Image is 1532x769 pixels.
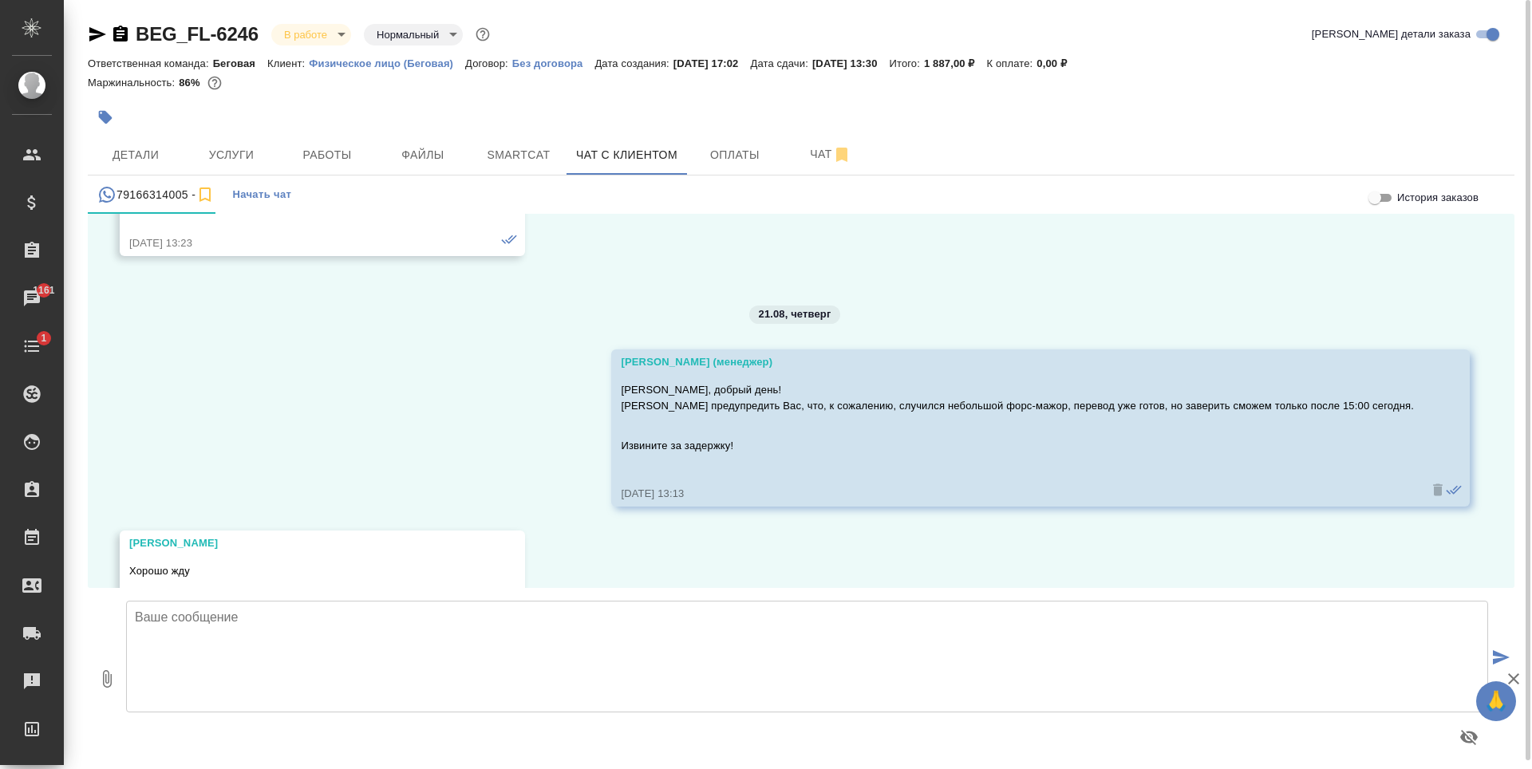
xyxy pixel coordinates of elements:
[621,438,1414,454] p: Извините за задержку!
[512,56,595,69] a: Без договора
[621,354,1414,370] div: [PERSON_NAME] (менеджер)
[129,235,469,251] div: [DATE] 13:23
[97,185,215,205] div: 79166314005 (Ольга) - (undefined)
[309,56,465,69] a: Физическое лицо (Беговая)
[621,486,1414,502] div: [DATE] 13:13
[465,57,512,69] p: Договор:
[213,57,267,69] p: Беговая
[136,23,259,45] a: BEG_FL-6246
[224,175,299,214] button: Начать чат
[576,145,677,165] span: Чат с клиентом
[1476,681,1516,721] button: 🙏
[88,25,107,44] button: Скопировать ссылку для ЯМессенджера
[924,57,987,69] p: 1 887,00 ₽
[697,145,773,165] span: Оплаты
[1036,57,1079,69] p: 0,00 ₽
[480,145,557,165] span: Smartcat
[987,57,1037,69] p: К оплате:
[88,57,213,69] p: Ответственная команда:
[271,24,351,45] div: В работе
[372,28,444,41] button: Нормальный
[232,186,291,204] span: Начать чат
[129,563,469,579] p: Хорошо жду
[385,145,461,165] span: Файлы
[31,330,56,346] span: 1
[621,382,1414,414] p: [PERSON_NAME], добрый день! [PERSON_NAME] предупредить Вас, что, к сожалению, случился небольшой ...
[364,24,463,45] div: В работе
[1483,684,1510,718] span: 🙏
[832,145,851,164] svg: Отписаться
[472,24,493,45] button: Доп статусы указывают на важность/срочность заказа
[759,306,831,322] p: 21.08, четверг
[88,77,179,89] p: Маржинальность:
[4,278,60,318] a: 1161
[111,25,130,44] button: Скопировать ссылку
[279,28,332,41] button: В работе
[4,326,60,366] a: 1
[812,57,890,69] p: [DATE] 13:30
[179,77,203,89] p: 86%
[97,145,174,165] span: Детали
[193,145,270,165] span: Услуги
[88,175,1514,214] div: simple tabs example
[195,185,215,204] svg: Подписаться
[512,57,595,69] p: Без договора
[23,282,64,298] span: 1161
[890,57,924,69] p: Итого:
[750,57,811,69] p: Дата сдачи:
[129,535,469,551] div: [PERSON_NAME]
[594,57,673,69] p: Дата создания:
[792,144,869,164] span: Чат
[267,57,309,69] p: Клиент:
[88,100,123,135] button: Добавить тэг
[1312,26,1471,42] span: [PERSON_NAME] детали заказа
[673,57,751,69] p: [DATE] 17:02
[1450,718,1488,756] button: Предпросмотр
[1397,190,1479,206] span: История заказов
[309,57,465,69] p: Физическое лицо (Беговая)
[289,145,365,165] span: Работы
